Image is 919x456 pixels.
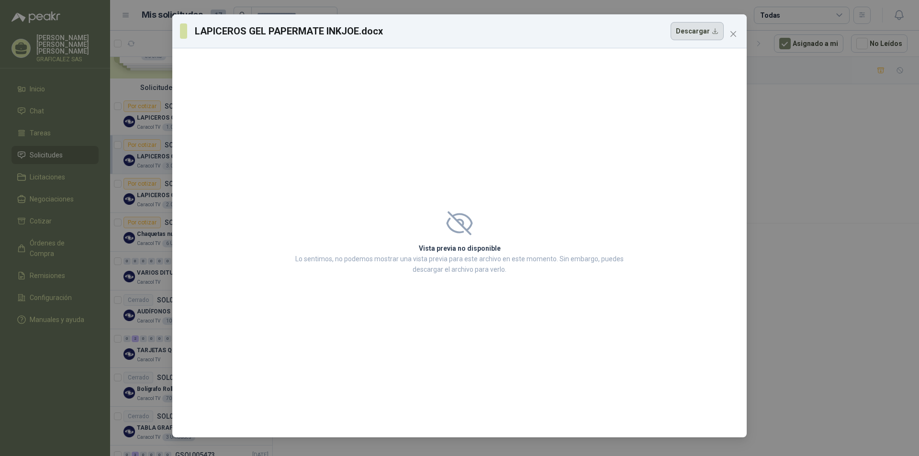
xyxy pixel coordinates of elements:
[726,26,741,42] button: Close
[671,22,724,40] button: Descargar
[292,254,627,275] p: Lo sentimos, no podemos mostrar una vista previa para este archivo en este momento. Sin embargo, ...
[292,243,627,254] h2: Vista previa no disponible
[729,30,737,38] span: close
[195,24,383,38] h3: LAPICEROS GEL PAPERMATE INKJOE.docx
